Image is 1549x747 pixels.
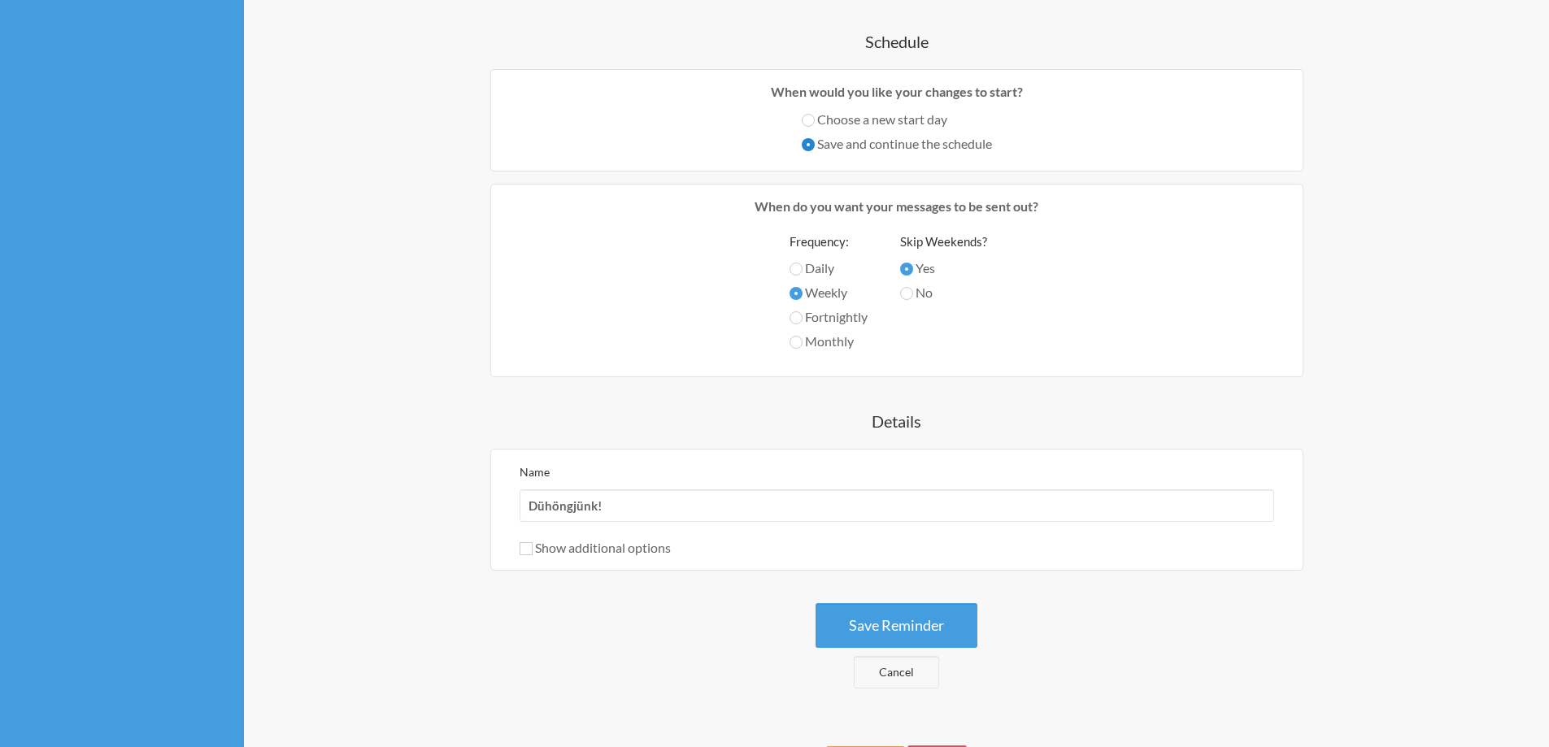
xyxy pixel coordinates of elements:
[520,542,533,555] input: Show additional options
[802,138,815,151] input: Save and continue the schedule
[503,197,1290,216] p: When do you want your messages to be sent out?
[790,232,868,251] label: Frequency:
[790,283,868,302] label: Weekly
[900,287,913,300] input: No
[802,110,992,129] label: Choose a new start day
[503,82,1290,102] p: When would you like your changes to start?
[802,134,992,154] label: Save and continue the schedule
[790,307,868,327] label: Fortnightly
[802,114,815,127] input: Choose a new start day
[520,489,1274,522] input: We suggest a 2 to 4 word name
[790,336,803,349] input: Monthly
[900,263,913,276] input: Yes
[790,287,803,300] input: Weekly
[520,540,671,555] label: Show additional options
[790,258,868,278] label: Daily
[520,465,550,479] label: Name
[409,410,1385,432] h4: Details
[790,332,868,351] label: Monthly
[790,311,803,324] input: Fortnightly
[900,232,987,251] label: Skip Weekends?
[900,258,987,278] label: Yes
[409,30,1385,53] h4: Schedule
[854,656,939,688] a: Cancel
[900,283,987,302] label: No
[790,263,803,276] input: Daily
[816,603,977,648] button: Save Reminder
